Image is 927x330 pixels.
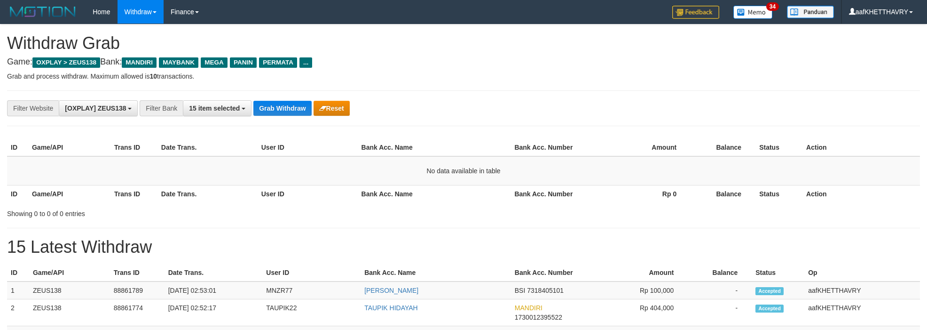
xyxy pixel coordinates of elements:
td: Rp 404,000 [592,299,688,326]
span: Accepted [755,287,784,295]
td: 1 [7,282,29,299]
td: No data available in table [7,156,920,185]
td: ZEUS138 [29,299,110,326]
p: Grab and process withdraw. Maximum allowed is transactions. [7,72,920,81]
img: Feedback.jpg [672,6,719,19]
td: ZEUS138 [29,282,110,299]
th: Trans ID [110,264,165,282]
a: [PERSON_NAME] [364,287,418,294]
th: Amount [593,139,691,156]
div: Filter Website [7,100,59,116]
a: TAUPIK HIDAYAH [364,304,418,312]
td: TAUPIK22 [262,299,361,326]
strong: 10 [149,72,157,80]
th: Action [802,139,920,156]
td: 2 [7,299,29,326]
td: aafKHETTHAVRY [804,299,920,326]
th: Bank Acc. Name [358,139,511,156]
span: MEGA [201,57,228,68]
td: aafKHETTHAVRY [804,282,920,299]
th: User ID [258,185,358,202]
th: Op [804,264,920,282]
th: Game/API [28,185,110,202]
th: Date Trans. [157,139,258,156]
th: Balance [688,264,752,282]
th: Bank Acc. Number [511,139,593,156]
th: Status [752,264,804,282]
h1: 15 Latest Withdraw [7,238,920,257]
td: - [688,282,752,299]
button: Reset [314,101,350,116]
div: Showing 0 to 0 of 0 entries [7,205,379,218]
th: Bank Acc. Number [511,185,593,202]
th: Game/API [29,264,110,282]
th: User ID [262,264,361,282]
td: [DATE] 02:53:01 [165,282,263,299]
td: 88861789 [110,282,165,299]
td: [DATE] 02:52:17 [165,299,263,326]
span: 15 item selected [189,105,240,112]
th: Game/API [28,139,110,156]
span: Copy 7318405101 to clipboard [527,287,564,294]
td: - [688,299,752,326]
th: User ID [258,139,358,156]
img: panduan.png [787,6,834,18]
button: 15 item selected [183,100,251,116]
button: [OXPLAY] ZEUS138 [59,100,138,116]
span: ... [299,57,312,68]
img: Button%20Memo.svg [733,6,773,19]
th: Rp 0 [593,185,691,202]
th: Status [755,139,802,156]
span: BSI [515,287,526,294]
th: Bank Acc. Name [361,264,511,282]
th: Trans ID [110,185,157,202]
th: Balance [691,139,755,156]
span: 34 [766,2,779,11]
th: Bank Acc. Name [358,185,511,202]
button: Grab Withdraw [253,101,311,116]
th: Balance [691,185,755,202]
th: Status [755,185,802,202]
td: 88861774 [110,299,165,326]
span: MANDIRI [122,57,157,68]
span: MANDIRI [515,304,542,312]
span: OXPLAY > ZEUS138 [32,57,100,68]
img: MOTION_logo.png [7,5,79,19]
h1: Withdraw Grab [7,34,920,53]
h4: Game: Bank: [7,57,920,67]
th: ID [7,139,28,156]
span: PANIN [230,57,257,68]
span: Accepted [755,305,784,313]
th: Date Trans. [157,185,258,202]
th: Action [802,185,920,202]
span: [OXPLAY] ZEUS138 [65,105,126,112]
th: Date Trans. [165,264,263,282]
td: Rp 100,000 [592,282,688,299]
span: Copy 1730012395522 to clipboard [515,314,562,321]
td: MNZR77 [262,282,361,299]
span: PERMATA [259,57,297,68]
span: MAYBANK [159,57,198,68]
th: Amount [592,264,688,282]
div: Filter Bank [140,100,183,116]
th: ID [7,264,29,282]
th: ID [7,185,28,202]
th: Trans ID [110,139,157,156]
th: Bank Acc. Number [511,264,592,282]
